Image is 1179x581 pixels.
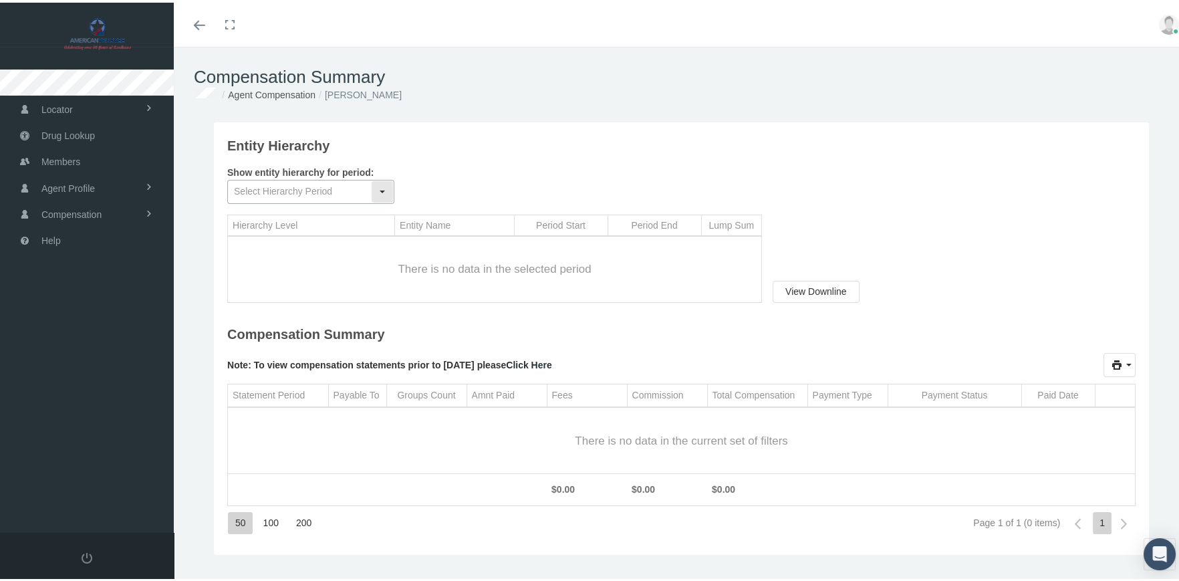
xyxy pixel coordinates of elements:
div: Compensation Summary [227,322,1136,350]
div: Fees [552,386,573,399]
div: Paid Date [1037,386,1078,399]
img: AMERICAN TRUSTEE [17,15,178,48]
div: Commission [632,386,684,399]
div: Amnt Paid [472,386,515,399]
img: user-placeholder.jpg [1159,12,1179,32]
div: print [1103,350,1136,374]
td: Column Entity Name [395,213,514,233]
a: Click Here [506,357,551,368]
td: Column Fees [547,382,627,404]
span: Help [41,225,61,251]
div: $0.00 [712,481,803,493]
div: Export Data to XLSX [1103,350,1136,374]
td: Column Paid Date [1021,382,1095,404]
span: Agent Profile [41,173,95,199]
div: Data grid [227,350,1136,539]
div: Total Compensation [712,386,795,399]
span: Locator [41,94,73,120]
span: There is no data in the selected period [228,260,761,273]
h1: Compensation Summary [194,64,1169,85]
div: Groups Count [397,386,455,399]
td: Column Payment Type [807,382,888,404]
span: View Downline [785,283,847,294]
div: Payment Status [922,386,988,399]
div: Next Page [1112,509,1136,533]
td: Column Total Compensation [707,382,807,404]
span: Show entity hierarchy for period: [227,164,374,175]
div: Entity Hierarchy [227,133,1136,162]
div: Period End [631,217,677,228]
td: Column Payable To [328,382,386,404]
div: Hierarchy Level [233,217,297,228]
div: Select [371,178,394,201]
div: Open Intercom Messenger [1144,536,1176,568]
td: Column Groups Count [386,382,467,404]
span: Members [41,146,80,172]
div: Period Start [536,217,585,228]
span: Compensation [41,199,102,225]
div: Statement Period [233,386,305,399]
td: Column Amnt Paid [467,382,547,404]
div: Payable To [334,386,380,399]
td: Column Lump Sum [701,213,761,233]
td: Column Period End [608,213,701,233]
li: Agent Compensation [219,85,315,100]
div: Page 1 of 1 (0 items) [973,515,1060,526]
div: Page 1 [1093,509,1111,532]
div: Previous Page [1066,509,1089,533]
div: Items per page: 50 [228,509,253,532]
span: Note: To view compensation statements prior to [DATE] please [227,357,552,368]
div: Page Navigation [227,503,1136,539]
div: Lump Sum [708,217,754,228]
div: Items per page: 200 [289,509,318,532]
td: Column Hierarchy Level [228,213,395,233]
div: Tree list [227,212,762,300]
td: Column Period Start [514,213,608,233]
span: Drug Lookup [41,120,95,146]
div: $0.00 [551,481,622,493]
div: Data grid toolbar [227,350,1136,374]
div: $0.00 [632,481,702,493]
td: Column Statement Period [228,382,328,404]
span: There is no data in the current set of filters [228,431,1135,446]
div: Payment Type [813,386,872,399]
td: Column Commission [627,382,707,404]
div: Items per page: 100 [256,509,285,532]
td: Column Payment Status [888,382,1021,404]
div: Entity Name [400,217,450,228]
li: [PERSON_NAME] [315,85,402,100]
div: View Downline [773,278,860,300]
